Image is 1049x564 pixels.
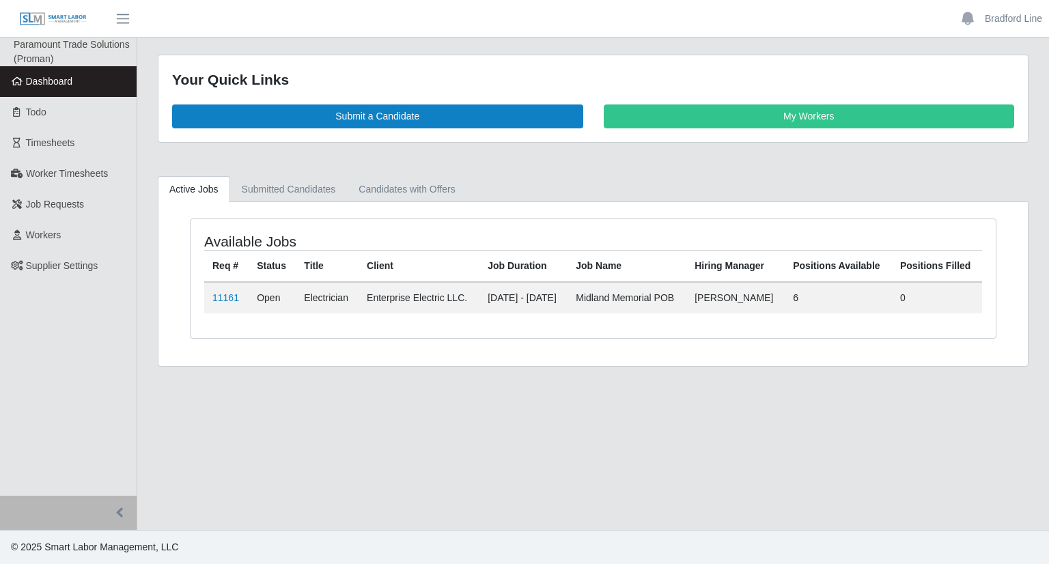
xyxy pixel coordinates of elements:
a: Submit a Candidate [172,104,583,128]
span: Workers [26,229,61,240]
a: Active Jobs [158,176,230,203]
td: Electrician [296,282,359,313]
a: My Workers [604,104,1015,128]
th: Hiring Manager [686,250,785,282]
td: 6 [785,282,892,313]
h4: Available Jobs [204,233,516,250]
a: 11161 [212,292,239,303]
div: Your Quick Links [172,69,1014,91]
td: Midland Memorial POB [568,282,686,313]
a: Candidates with Offers [347,176,466,203]
th: Positions Available [785,250,892,282]
th: Req # [204,250,249,282]
span: Job Requests [26,199,85,210]
a: Bradford Line [985,12,1042,26]
th: Status [249,250,296,282]
th: Title [296,250,359,282]
td: 0 [892,282,982,313]
span: Paramount Trade Solutions (Proman) [14,39,130,64]
th: Client [359,250,479,282]
td: Enterprise Electric LLC. [359,282,479,313]
td: [PERSON_NAME] [686,282,785,313]
td: [DATE] - [DATE] [479,282,568,313]
th: Job Duration [479,250,568,282]
a: Submitted Candidates [230,176,348,203]
span: © 2025 Smart Labor Management, LLC [11,541,178,552]
span: Dashboard [26,76,73,87]
th: Positions Filled [892,250,982,282]
span: Worker Timesheets [26,168,108,179]
span: Timesheets [26,137,75,148]
th: Job Name [568,250,686,282]
img: SLM Logo [19,12,87,27]
td: Open [249,282,296,313]
span: Supplier Settings [26,260,98,271]
span: Todo [26,107,46,117]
